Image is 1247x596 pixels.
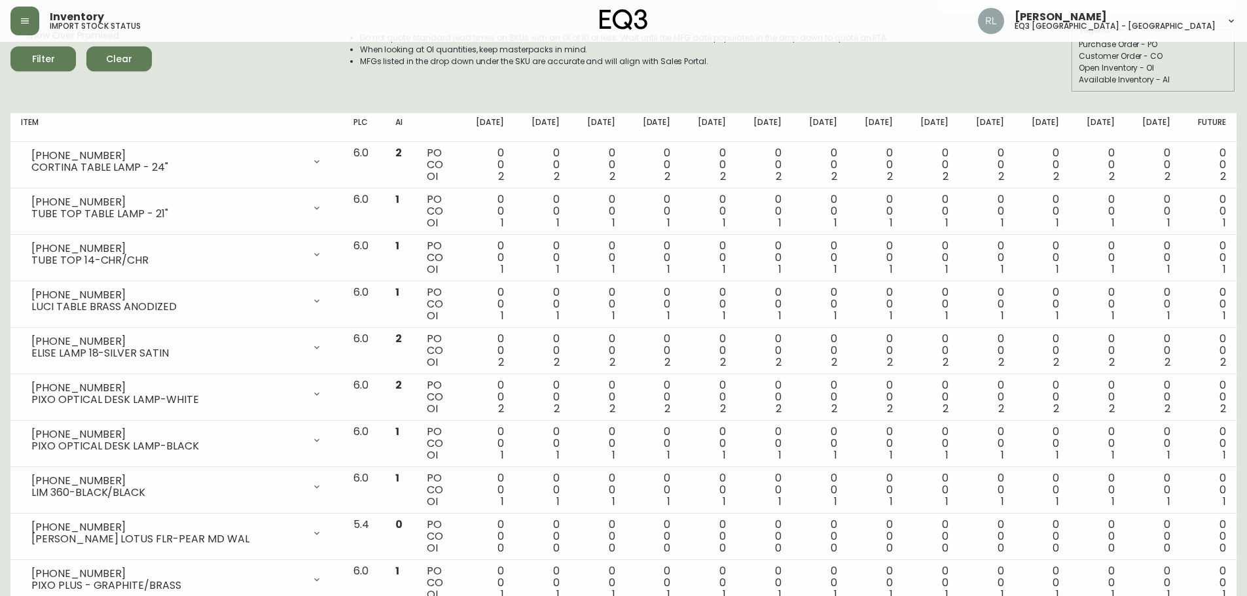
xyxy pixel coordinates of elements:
[21,147,333,176] div: [PHONE_NUMBER]CORTINA TABLE LAMP - 24"
[360,56,889,67] li: MFGs listed in the drop down under the SKU are accurate and will align with Sales Portal.
[914,426,949,461] div: 0 0
[914,472,949,508] div: 0 0
[858,472,893,508] div: 0 0
[1220,401,1226,416] span: 2
[31,150,304,162] div: [PHONE_NUMBER]
[858,426,893,461] div: 0 0
[1080,147,1115,183] div: 0 0
[343,113,384,142] th: PLC
[803,379,837,415] div: 0 0
[858,287,893,322] div: 0 0
[636,426,670,461] div: 0 0
[395,377,402,393] span: 2
[600,9,648,30] img: logo
[427,472,448,508] div: PO CO
[343,235,384,281] td: 6.0
[1056,262,1059,277] span: 1
[469,426,504,461] div: 0 0
[343,142,384,188] td: 6.0
[21,287,333,315] div: [PHONE_NUMBER]LUCI TABLE BRASS ANODIZED
[427,355,438,370] span: OI
[556,215,560,230] span: 1
[691,147,726,183] div: 0 0
[998,401,1004,416] span: 2
[969,147,1004,183] div: 0 0
[959,113,1015,142] th: [DATE]
[691,379,726,415] div: 0 0
[31,533,304,545] div: [PERSON_NAME] LOTUS FLR-PEAR MD WAL
[554,355,560,370] span: 2
[803,287,837,322] div: 0 0
[1079,50,1228,62] div: Customer Order - CO
[887,401,893,416] span: 2
[21,379,333,408] div: [PHONE_NUMBER]PIXO OPTICAL DESK LAMP-WHITE
[887,169,893,184] span: 2
[1181,113,1237,142] th: Future
[969,333,1004,368] div: 0 0
[21,519,333,548] div: [PHONE_NUMBER][PERSON_NAME] LOTUS FLR-PEAR MD WAL
[903,113,959,142] th: [DATE]
[1109,401,1115,416] span: 2
[1001,447,1004,463] span: 1
[1136,333,1170,368] div: 0 0
[890,262,893,277] span: 1
[10,113,343,142] th: Item
[1053,355,1059,370] span: 2
[395,192,399,207] span: 1
[747,426,782,461] div: 0 0
[636,147,670,183] div: 0 0
[1015,113,1070,142] th: [DATE]
[469,333,504,368] div: 0 0
[1223,447,1226,463] span: 1
[969,194,1004,229] div: 0 0
[914,287,949,322] div: 0 0
[667,262,670,277] span: 1
[395,331,402,346] span: 2
[1056,308,1059,323] span: 1
[747,379,782,415] div: 0 0
[427,401,438,416] span: OI
[1111,215,1115,230] span: 1
[31,580,304,591] div: PIXO PLUS - GRAPHITE/BRASS
[1136,379,1170,415] div: 0 0
[1167,447,1170,463] span: 1
[914,194,949,229] div: 0 0
[1191,287,1226,322] div: 0 0
[1001,308,1004,323] span: 1
[636,240,670,275] div: 0 0
[1025,287,1060,322] div: 0 0
[723,308,726,323] span: 1
[501,262,504,277] span: 1
[525,379,560,415] div: 0 0
[858,194,893,229] div: 0 0
[612,447,615,463] span: 1
[32,51,55,67] div: Filter
[667,447,670,463] span: 1
[736,113,792,142] th: [DATE]
[723,447,726,463] span: 1
[395,238,399,253] span: 1
[498,169,504,184] span: 2
[945,215,949,230] span: 1
[427,169,438,184] span: OI
[31,475,304,487] div: [PHONE_NUMBER]
[803,240,837,275] div: 0 0
[427,194,448,229] div: PO CO
[1223,262,1226,277] span: 1
[1025,240,1060,275] div: 0 0
[778,215,782,230] span: 1
[664,401,670,416] span: 2
[636,333,670,368] div: 0 0
[625,113,681,142] th: [DATE]
[1191,240,1226,275] div: 0 0
[969,287,1004,322] div: 0 0
[831,355,837,370] span: 2
[501,308,504,323] span: 1
[427,426,448,461] div: PO CO
[581,472,615,508] div: 0 0
[343,328,384,374] td: 6.0
[1220,169,1226,184] span: 2
[1220,355,1226,370] span: 2
[427,147,448,183] div: PO CO
[969,379,1004,415] div: 0 0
